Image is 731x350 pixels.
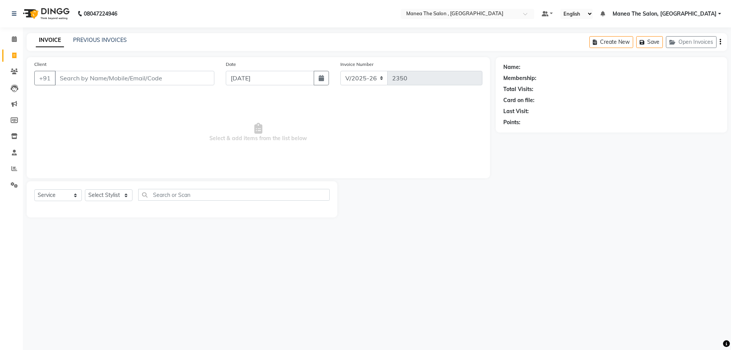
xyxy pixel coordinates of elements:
a: INVOICE [36,34,64,47]
div: Total Visits: [503,85,533,93]
span: Select & add items from the list below [34,94,482,171]
div: Points: [503,118,520,126]
button: Save [636,36,663,48]
a: PREVIOUS INVOICES [73,37,127,43]
label: Client [34,61,46,68]
div: Card on file: [503,96,535,104]
label: Invoice Number [340,61,373,68]
span: Manea The Salon, [GEOGRAPHIC_DATA] [613,10,717,18]
div: Last Visit: [503,107,529,115]
input: Search or Scan [138,189,330,201]
label: Date [226,61,236,68]
img: logo [19,3,72,24]
button: Create New [589,36,633,48]
div: Name: [503,63,520,71]
div: Membership: [503,74,536,82]
button: +91 [34,71,56,85]
input: Search by Name/Mobile/Email/Code [55,71,214,85]
button: Open Invoices [666,36,717,48]
b: 08047224946 [84,3,117,24]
